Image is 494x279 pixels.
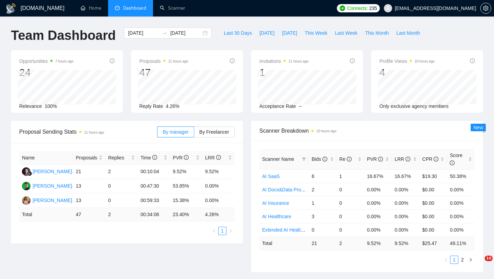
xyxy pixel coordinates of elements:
td: 16.67% [364,169,392,183]
td: 0.00% [447,210,475,223]
td: 3 [309,210,337,223]
td: Total [259,236,309,250]
span: Re [339,156,352,162]
button: [DATE] [256,27,278,38]
span: info-circle [110,58,115,63]
span: info-circle [184,155,189,160]
span: By Freelancer [199,129,229,135]
span: info-circle [230,58,235,63]
td: 16.67% [392,169,420,183]
td: 0 [309,223,337,236]
img: SS [22,167,31,176]
div: 24 [19,66,73,79]
input: Start date [128,29,159,37]
span: 4.26% [166,103,179,109]
td: 0.00% [447,196,475,210]
td: 0.00% [202,179,235,193]
span: filter [302,157,306,161]
span: Last Week [335,29,357,37]
span: LRR [205,155,221,160]
img: MB [22,182,31,190]
td: 9.52% [202,165,235,179]
td: 00:59:33 [138,193,170,208]
th: Name [19,151,73,165]
span: setting [481,5,491,11]
td: 2 [105,165,138,179]
span: info-circle [347,157,352,161]
td: 21 [309,236,337,250]
img: gigradar-bm.png [27,171,32,176]
button: setting [480,3,491,14]
td: 00:34:06 [138,208,170,221]
img: logo [5,3,16,14]
span: Only exclusive agency members [379,103,449,109]
td: 23.40 % [170,208,202,221]
span: right [228,229,233,233]
span: -- [299,103,302,109]
iframe: Intercom live chat [471,256,487,272]
span: [DATE] [282,29,297,37]
span: Bids [311,156,327,162]
li: Previous Page [210,227,218,235]
span: left [212,229,216,233]
a: AI Docs&Data Processing [262,187,317,192]
td: 15.38% [170,193,202,208]
td: 1 [337,169,364,183]
td: $0.00 [420,196,447,210]
input: End date [170,29,201,37]
td: 13 [73,179,105,193]
span: Scanner Name [262,156,294,162]
td: 00:10:04 [138,165,170,179]
span: Time [140,155,157,160]
span: info-circle [470,58,475,63]
td: $0.00 [420,183,447,196]
div: 1 [259,66,308,79]
button: This Week [301,27,331,38]
span: [DATE] [259,29,274,37]
a: Extended AI Healthcare [262,227,313,233]
span: swap-right [162,30,167,36]
div: [PERSON_NAME] [33,168,72,175]
span: info-circle [322,157,327,161]
td: 0.00% [364,210,392,223]
td: 2 [337,236,364,250]
a: searchScanner [160,5,185,11]
h1: Team Dashboard [11,27,116,44]
span: right [469,258,473,262]
a: AI Healthcare [262,214,291,219]
td: $0.00 [420,223,447,236]
td: 47 [73,208,105,221]
td: 0.00% [364,196,392,210]
span: info-circle [350,58,355,63]
button: Last Week [331,27,361,38]
td: 0.00% [392,183,420,196]
time: 10 hours ago [415,59,435,63]
span: info-circle [152,155,157,160]
td: 4.26 % [202,208,235,221]
td: $0.00 [420,210,447,223]
li: 1 [450,256,458,264]
a: AI Insurance [262,200,289,206]
span: This Month [365,29,389,37]
button: left [210,227,218,235]
td: 0.00% [447,183,475,196]
td: 50.38% [447,169,475,183]
span: info-circle [378,157,383,161]
li: Previous Page [442,256,450,264]
td: 0.00% [392,196,420,210]
td: 53.85% [170,179,202,193]
li: 1 [218,227,226,235]
td: Total [19,208,73,221]
a: 2 [459,256,466,264]
a: 1 [219,227,226,235]
td: 0 [105,179,138,193]
span: Reply Rate [139,103,163,109]
time: 7 hours ago [55,59,73,63]
td: 49.11 % [447,236,475,250]
td: 0 [337,223,364,236]
span: dashboard [115,5,120,10]
td: 21 [73,165,105,179]
button: left [442,256,450,264]
a: homeHome [81,5,101,11]
td: 9.52% [170,165,202,179]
